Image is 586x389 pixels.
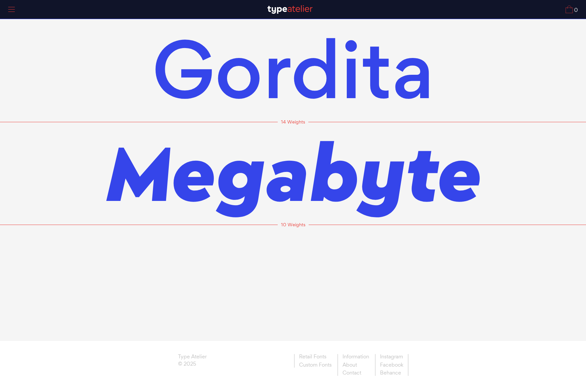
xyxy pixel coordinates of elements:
[338,354,374,361] a: Information
[152,15,434,126] span: Gordita
[152,28,434,113] a: Gordita
[566,6,573,13] img: Cart_Icon.svg
[268,5,313,14] img: TA_Logo.svg
[375,361,408,369] a: Facebook
[106,121,481,225] span: Megabyte
[294,361,336,368] a: Custom Fonts
[573,8,578,13] span: 0
[178,361,207,369] span: © 2025
[375,354,408,361] a: Instagram
[106,130,481,216] a: Megabyte
[566,6,578,13] a: 0
[338,369,374,376] a: Contact
[338,361,374,369] a: About
[178,354,207,361] a: Type Atelier
[375,369,408,376] a: Behance
[294,354,336,361] a: Retail Fonts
